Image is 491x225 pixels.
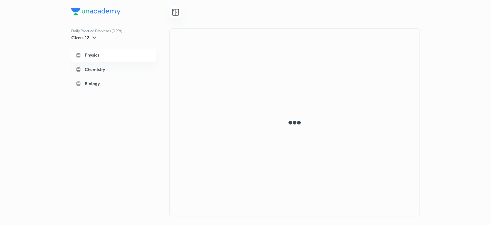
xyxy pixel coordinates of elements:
p: Biology [85,81,100,87]
img: Company Logo [71,8,121,15]
p: Physics [85,52,99,58]
h5: Class 12 [71,34,89,41]
p: Chemistry [85,66,105,73]
p: Daily Practice Problems (DPPs) [71,28,169,34]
